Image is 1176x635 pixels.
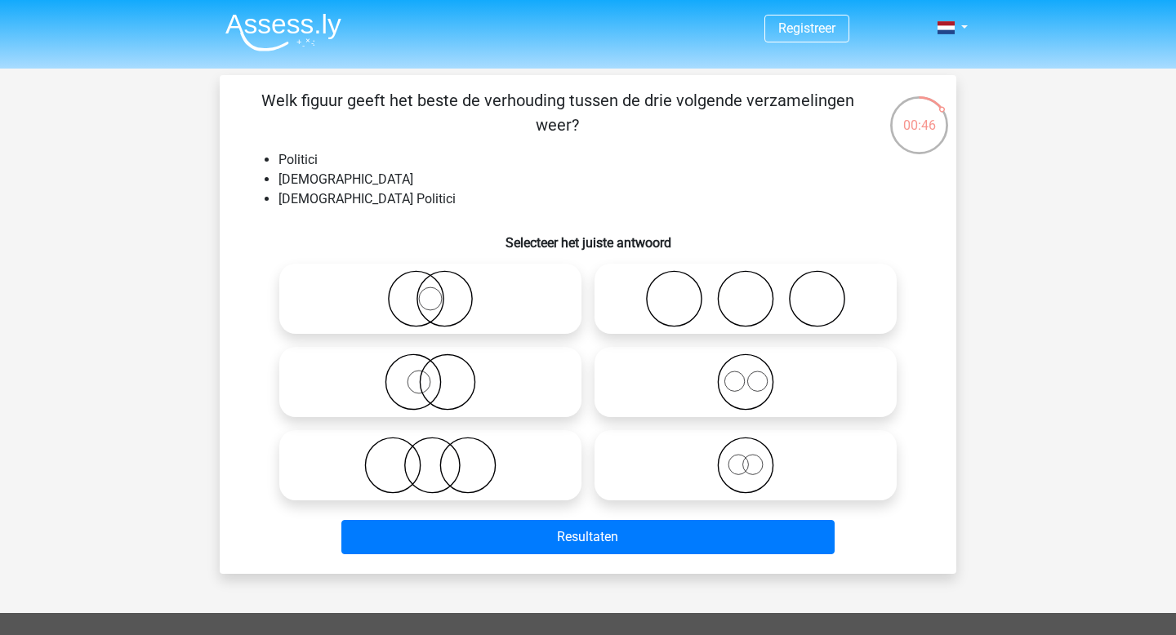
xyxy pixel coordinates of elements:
a: Registreer [778,20,835,36]
button: Resultaten [341,520,835,554]
h6: Selecteer het juiste antwoord [246,222,930,251]
div: 00:46 [889,95,950,135]
li: [DEMOGRAPHIC_DATA] [278,170,930,189]
li: [DEMOGRAPHIC_DATA] Politici [278,189,930,209]
li: Politici [278,150,930,170]
img: Assessly [225,13,341,51]
p: Welk figuur geeft het beste de verhouding tussen de drie volgende verzamelingen weer? [246,88,869,137]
